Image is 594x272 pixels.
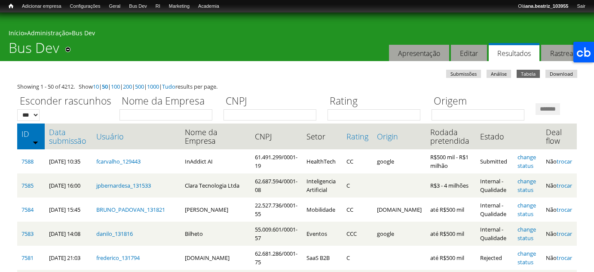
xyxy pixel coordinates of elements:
a: Bus Dev [72,29,95,37]
a: Adicionar empresa [18,2,66,11]
td: [DATE] 16:00 [45,173,92,198]
label: Esconder rascunhos [17,94,114,109]
a: 7585 [21,182,34,189]
a: Tudo [162,83,175,90]
td: [PERSON_NAME] [181,198,251,222]
td: até R$500 mil [426,222,476,246]
a: trocar [557,254,572,262]
a: Bus Dev [125,2,151,11]
a: Marketing [165,2,194,11]
td: Internal - Qualidade [476,198,513,222]
a: 50 [102,83,108,90]
span: Início [9,3,13,9]
td: Eventos [302,222,342,246]
td: C [342,173,373,198]
td: Não [542,173,577,198]
th: Setor [302,124,342,149]
a: Oláana.beatriz_103955 [514,2,573,11]
a: change status [517,250,536,266]
td: Não [542,198,577,222]
a: 1000 [147,83,159,90]
a: change status [517,226,536,242]
label: Nome da Empresa [119,94,218,109]
a: Download [545,70,577,78]
a: Geral [104,2,125,11]
td: 61.491.299/0001-19 [251,149,302,173]
a: Sair [573,2,590,11]
td: R$500 mil - R$1 milhão [426,149,476,173]
a: Apresentação [389,45,449,62]
a: trocar [557,158,572,165]
a: change status [517,201,536,218]
td: Submitted [476,149,513,173]
a: 500 [135,83,144,90]
a: Início [4,2,18,10]
td: [DOMAIN_NAME] [181,246,251,270]
a: frederico_131794 [96,254,140,262]
td: [DOMAIN_NAME] [373,198,426,222]
a: change status [517,177,536,194]
td: Inteligencia Artificial [302,173,342,198]
a: Análise [487,70,511,78]
a: Origin [377,132,422,141]
td: HealthTech [302,149,342,173]
td: [DATE] 14:08 [45,222,92,246]
td: 55.009.601/0001-57 [251,222,302,246]
td: CC [342,149,373,173]
td: Não [542,246,577,270]
td: Internal - Qualidade [476,173,513,198]
td: 22.527.736/0001-55 [251,198,302,222]
a: Configurações [66,2,105,11]
label: Rating [328,94,426,109]
a: Início [9,29,24,37]
th: Nome da Empresa [181,124,251,149]
td: Bilheto [181,222,251,246]
a: Editar [451,45,487,62]
a: Resultados [489,43,539,62]
strong: ana.beatriz_103955 [525,3,568,9]
a: 100 [111,83,120,90]
a: trocar [557,230,572,238]
td: Rejected [476,246,513,270]
a: Administração [27,29,69,37]
td: Não [542,149,577,173]
td: até R$500 mil [426,198,476,222]
h1: Bus Dev [9,40,59,61]
a: 7581 [21,254,34,262]
td: Não [542,222,577,246]
td: C [342,246,373,270]
a: Usuário [96,132,176,141]
td: InAddict AI [181,149,251,173]
a: Data submissão [49,128,88,145]
th: Deal flow [542,124,577,149]
a: Rating [346,132,368,141]
a: trocar [557,206,572,213]
td: [DATE] 10:35 [45,149,92,173]
td: 62.681.286/0001-75 [251,246,302,270]
a: Academia [194,2,224,11]
img: ordem crescente [33,139,38,145]
td: até R$500 mil [426,246,476,270]
td: google [373,149,426,173]
div: » » [9,29,585,40]
td: google [373,222,426,246]
td: SaaS B2B [302,246,342,270]
a: trocar [557,182,572,189]
a: fcarvalho_129443 [96,158,141,165]
a: 7588 [21,158,34,165]
th: Rodada pretendida [426,124,476,149]
a: change status [517,153,536,170]
td: [DATE] 21:03 [45,246,92,270]
td: Internal - Qualidade [476,222,513,246]
a: ID [21,130,40,138]
td: Mobilidade [302,198,342,222]
th: Estado [476,124,513,149]
td: CCC [342,222,373,246]
label: CNPJ [224,94,322,109]
a: 7584 [21,206,34,213]
a: RI [151,2,165,11]
div: Showing 1 - 50 of 4212. Show | | | | | | results per page. [17,82,577,91]
a: BRUNO_PADOVAN_131821 [96,206,165,213]
a: danilo_131816 [96,230,133,238]
a: Rastrear [541,45,585,62]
